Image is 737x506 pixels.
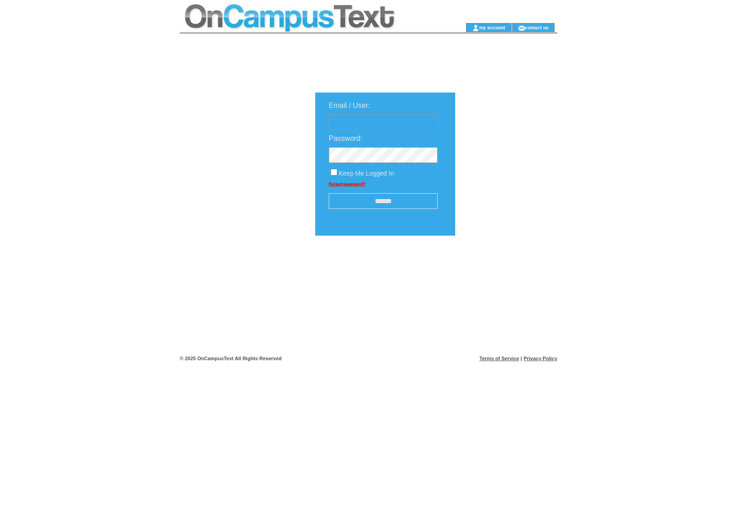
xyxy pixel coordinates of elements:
[329,102,370,109] span: Email / User:
[523,356,557,361] a: Privacy Policy
[329,181,365,186] a: Forgot password?
[481,258,527,269] img: transparent.png
[479,24,505,30] a: my account
[521,356,522,361] span: |
[180,356,282,361] span: © 2025 OnCampusText All Rights Reserved
[329,135,363,142] span: Password:
[518,24,525,32] img: contact_us_icon.gif
[480,356,519,361] a: Terms of Service
[339,170,394,177] span: Keep Me Logged In
[472,24,479,32] img: account_icon.gif
[525,24,549,30] a: contact us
